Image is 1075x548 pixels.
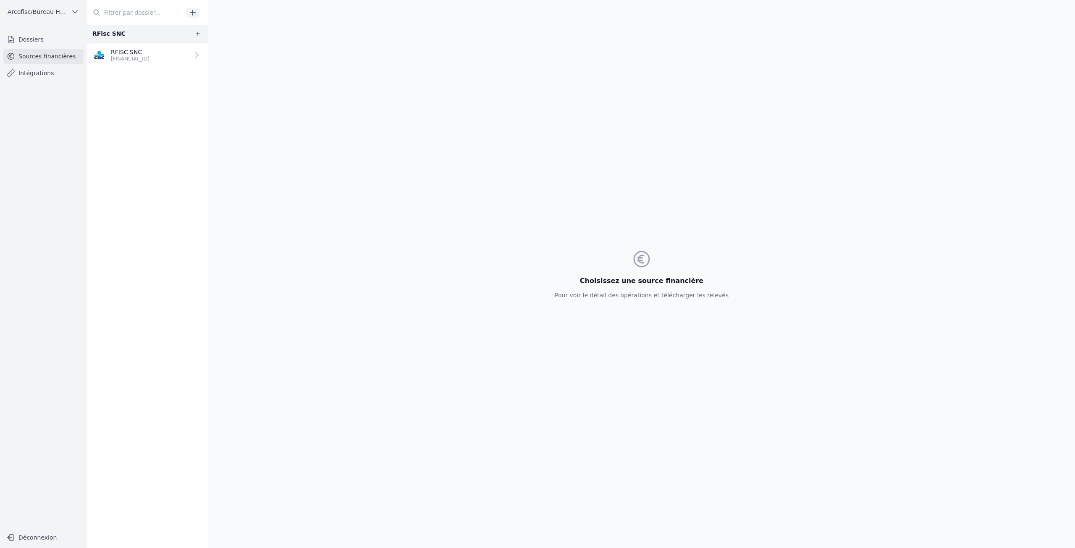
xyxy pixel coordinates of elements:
[92,48,106,62] img: CBC_CREGBEBB.png
[87,5,183,20] input: Filtrer par dossier...
[3,49,84,64] a: Sources financières
[8,8,68,16] span: Arcofisc/Bureau Haot
[111,55,149,62] p: [FINANCIAL_ID]
[555,276,729,286] h3: Choisissez une source financière
[3,5,84,18] button: Arcofisc/Bureau Haot
[3,66,84,81] a: Intégrations
[555,291,729,299] p: Pour voir le détail des opérations et télécharger les relevés
[3,32,84,47] a: Dossiers
[87,42,208,68] a: RFISC SNC [FINANCIAL_ID]
[92,29,126,39] div: RFisc SNC
[111,48,149,56] p: RFISC SNC
[3,531,84,544] button: Déconnexion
